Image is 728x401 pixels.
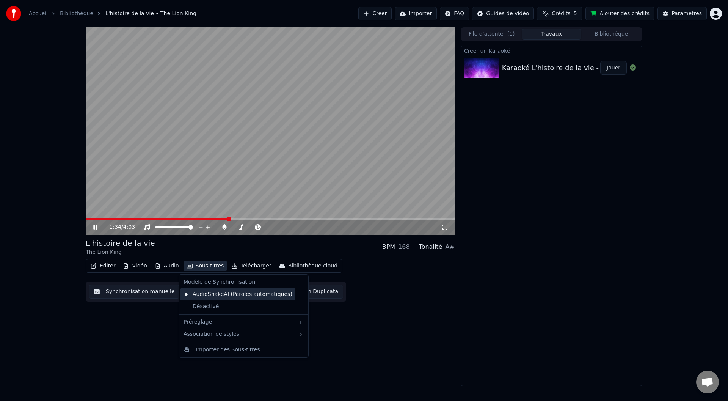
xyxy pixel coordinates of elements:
button: Paramètres [657,7,707,20]
div: Préréglage [180,316,307,328]
button: Synchronisation manuelle [89,285,180,299]
div: The Lion King [86,248,155,256]
div: Désactivé [180,300,307,313]
nav: breadcrumb [29,10,196,17]
div: Association de styles [180,328,307,340]
button: Crédits5 [537,7,582,20]
div: Modèle de Synchronisation [180,276,307,288]
button: Créer [358,7,392,20]
button: Sous-titres [184,261,227,271]
button: Vidéo [120,261,150,271]
button: Guides de vidéo [472,7,534,20]
div: Karaoké L'histoire de la vie - The Lion King (1994 film) _ [502,63,693,73]
a: Accueil [29,10,48,17]
div: BPM [382,242,395,252]
div: Tonalité [419,242,442,252]
span: 1:34 [110,223,121,231]
div: Importer des Sous-titres [196,346,260,354]
div: Paramètres [672,10,702,17]
div: A# [445,242,454,252]
button: Ajouter des crédits [585,7,654,20]
span: ( 1 ) [507,30,515,38]
div: Ouvrir le chat [696,371,719,393]
span: 5 [574,10,577,17]
button: Travaux [522,29,582,40]
button: Éditer [88,261,118,271]
div: / [110,223,128,231]
span: Crédits [552,10,570,17]
span: L'histoire de la vie • The Lion King [105,10,196,17]
button: Jouer [600,61,627,75]
img: youka [6,6,21,21]
div: Créer un Karaoké [461,46,642,55]
button: FAQ [440,7,469,20]
a: Bibliothèque [60,10,93,17]
div: AudioShakeAI (Paroles automatiques) [180,288,295,300]
div: Bibliothèque cloud [288,262,337,270]
button: Importer [395,7,437,20]
span: 4:03 [123,223,135,231]
button: File d'attente [462,29,522,40]
div: 168 [398,242,410,252]
button: Bibliothèque [581,29,641,40]
button: Audio [152,261,182,271]
button: Télécharger [228,261,274,271]
div: L'histoire de la vie [86,238,155,248]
